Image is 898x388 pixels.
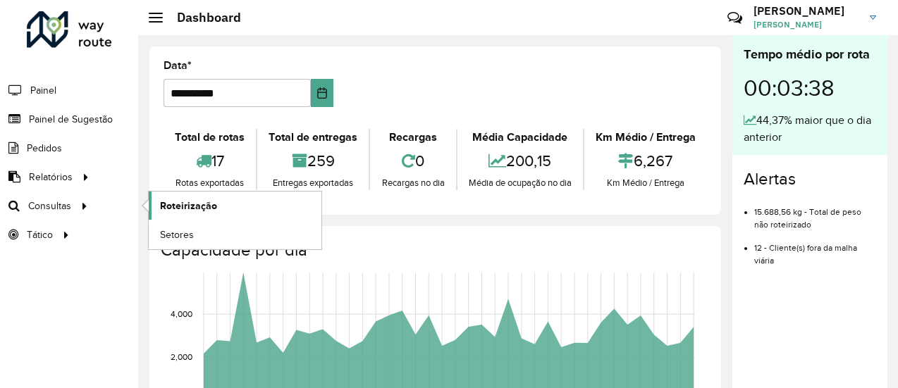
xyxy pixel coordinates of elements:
[161,240,707,261] h4: Capacidade por dia
[261,176,365,190] div: Entregas exportadas
[744,112,876,146] div: 44,37% maior que o dia anterior
[720,3,750,33] a: Contato Rápido
[261,146,365,176] div: 259
[171,352,192,361] text: 2,000
[27,227,53,242] span: Tático
[754,231,876,267] li: 12 - Cliente(s) fora da malha viária
[588,146,703,176] div: 6,267
[164,57,192,74] label: Data
[160,199,217,213] span: Roteirização
[30,83,56,98] span: Painel
[461,146,579,176] div: 200,15
[167,146,252,176] div: 17
[29,112,113,127] span: Painel de Sugestão
[149,220,321,249] a: Setores
[744,64,876,112] div: 00:03:38
[461,176,579,190] div: Média de ocupação no dia
[374,129,452,146] div: Recargas
[588,129,703,146] div: Km Médio / Entrega
[167,129,252,146] div: Total de rotas
[754,18,859,31] span: [PERSON_NAME]
[27,141,62,156] span: Pedidos
[171,309,192,318] text: 4,000
[163,10,241,25] h2: Dashboard
[588,176,703,190] div: Km Médio / Entrega
[374,176,452,190] div: Recargas no dia
[167,176,252,190] div: Rotas exportadas
[744,45,876,64] div: Tempo médio por rota
[29,170,73,184] span: Relatórios
[374,146,452,176] div: 0
[754,195,876,231] li: 15.688,56 kg - Total de peso não roteirizado
[754,4,859,18] h3: [PERSON_NAME]
[160,227,194,242] span: Setores
[744,169,876,189] h4: Alertas
[261,129,365,146] div: Total de entregas
[311,79,333,107] button: Choose Date
[28,199,71,213] span: Consultas
[461,129,579,146] div: Média Capacidade
[149,192,321,220] a: Roteirização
